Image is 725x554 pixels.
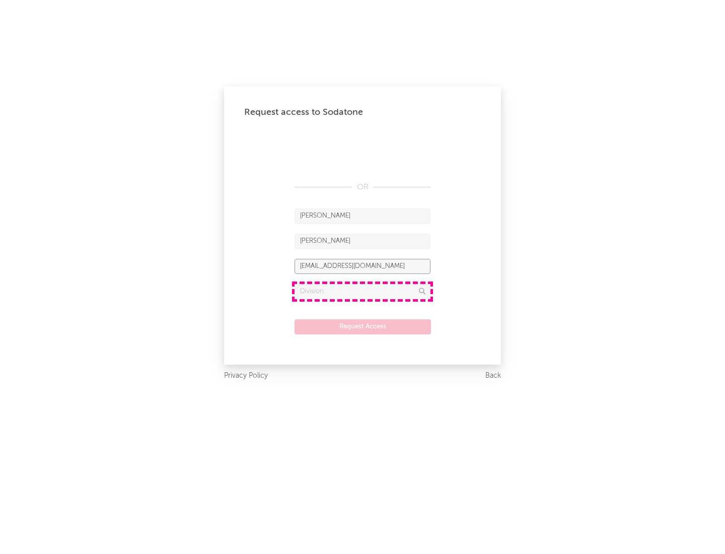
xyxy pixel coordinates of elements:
[295,319,431,334] button: Request Access
[295,284,430,299] input: Division
[244,106,481,118] div: Request access to Sodatone
[295,209,430,224] input: First Name
[295,234,430,249] input: Last Name
[224,370,268,382] a: Privacy Policy
[485,370,501,382] a: Back
[295,259,430,274] input: Email
[295,181,430,193] div: OR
